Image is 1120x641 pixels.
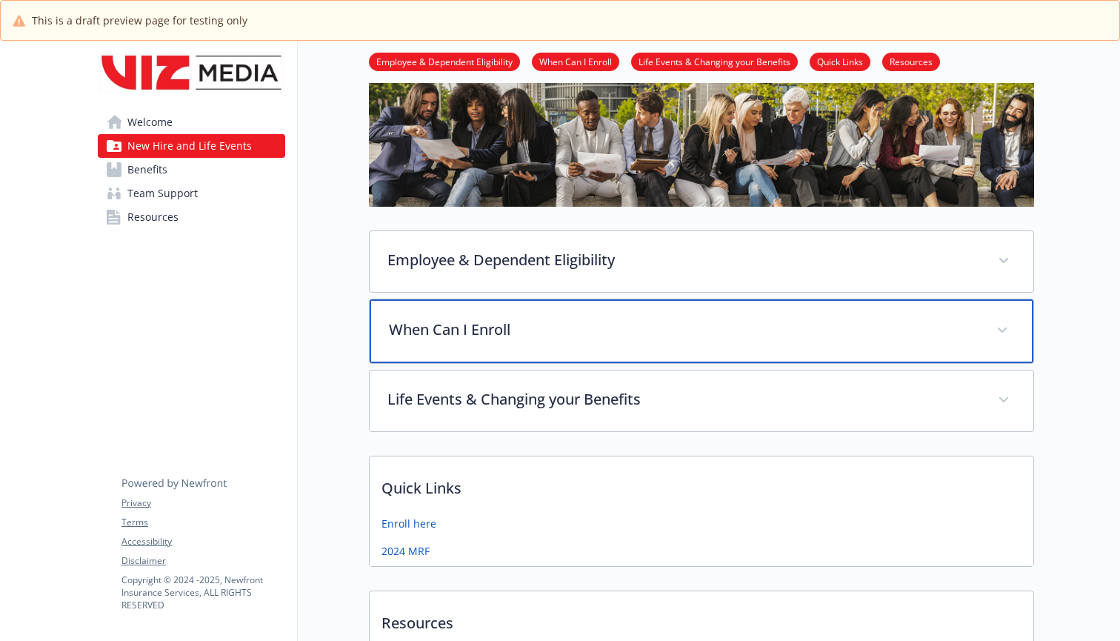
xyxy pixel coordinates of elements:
p: Quick Links [370,456,1033,511]
a: Team Support [98,182,285,205]
a: Welcome [98,110,285,134]
a: When Can I Enroll [532,54,619,68]
a: 2024 MRF [381,543,430,559]
a: Resources [882,54,940,68]
p: When Can I Enroll [389,319,979,341]
a: New Hire and Life Events [98,134,285,158]
a: Terms [121,516,284,529]
a: Quick Links [810,54,870,68]
span: Welcome [127,110,173,134]
a: Employee & Dependent Eligibility [369,54,520,68]
a: Resources [98,205,285,229]
a: Accessibility [121,535,284,548]
div: Employee & Dependent Eligibility [370,231,1033,292]
span: Resources [127,205,179,229]
img: new hire page banner [369,68,1034,207]
a: Privacy [121,496,284,510]
span: Benefits [127,158,167,182]
p: Life Events & Changing your Benefits [387,388,980,411]
a: Benefits [98,158,285,182]
a: Life Events & Changing your Benefits [631,54,798,68]
span: Team Support [127,182,198,205]
div: Life Events & Changing your Benefits [370,371,1033,431]
span: New Hire and Life Events [127,134,252,158]
a: Disclaimer [121,554,284,568]
a: Enroll here [381,516,436,531]
p: Copyright © 2024 - 2025 , Newfront Insurance Services, ALL RIGHTS RESERVED [121,574,284,611]
span: This is a draft preview page for testing only [32,13,247,28]
p: Employee & Dependent Eligibility [387,249,980,271]
div: When Can I Enroll [370,299,1033,363]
